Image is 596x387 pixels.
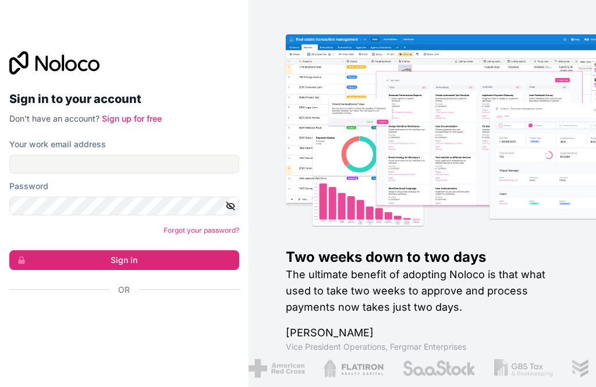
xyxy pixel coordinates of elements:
div: Iniciar sesión con Google. Se abre en una nueva pestaña. [9,308,239,334]
label: Password [9,180,48,192]
span: Don't have an account? [9,113,100,123]
img: /assets/flatiron-C8eUkumj.png [323,359,384,378]
h1: Two weeks down to two days [286,248,559,267]
iframe: Botón Iniciar sesión con Google [3,308,245,334]
h2: The ultimate benefit of adopting Noloco is that what used to take two weeks to approve and proces... [286,267,559,315]
input: Password [9,197,239,215]
img: /assets/american-red-cross-BAupjrZR.png [247,359,304,378]
h2: Sign in to your account [9,88,239,109]
label: Your work email address [9,139,106,150]
h1: [PERSON_NAME] [286,325,559,341]
a: Forgot your password? [164,226,239,235]
button: Sign in [9,250,239,270]
h1: Vice President Operations , Fergmar Enterprises [286,341,559,353]
a: Sign up for free [102,113,162,123]
span: Or [118,284,130,296]
img: /assets/gbstax-C-GtDUiK.png [494,359,553,378]
img: /assets/saastock-C6Zbiodz.png [402,359,475,378]
input: Email address [9,155,239,173]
